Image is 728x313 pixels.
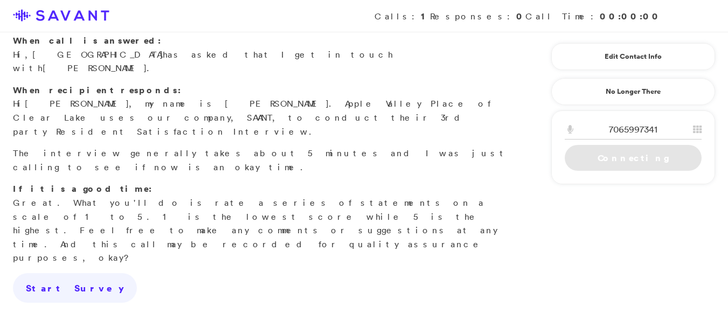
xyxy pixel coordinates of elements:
[13,273,137,303] a: Start Survey
[421,10,430,22] strong: 1
[600,10,661,22] strong: 00:00:00
[565,48,702,65] a: Edit Contact Info
[13,34,161,46] strong: When call is answered:
[13,84,181,96] strong: When recipient responds:
[13,147,510,174] p: The interview generally takes about 5 minutes and I was just calling to see if now is an okay time.
[551,78,715,105] a: No Longer There
[25,98,129,109] span: [PERSON_NAME]
[43,62,147,73] span: [PERSON_NAME]
[565,145,702,171] a: Connecting
[13,84,510,138] p: Hi , my name is [PERSON_NAME]. Apple Valley Place of Clear Lake uses our company, SAVANT, to cond...
[13,182,510,265] p: Great. What you'll do is rate a series of statements on a scale of 1 to 5. 1 is the lowest score ...
[13,34,510,75] p: Hi, has asked that I get in touch with .
[13,183,152,194] strong: If it is a good time:
[516,10,525,22] strong: 0
[32,49,163,60] span: [GEOGRAPHIC_DATA]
